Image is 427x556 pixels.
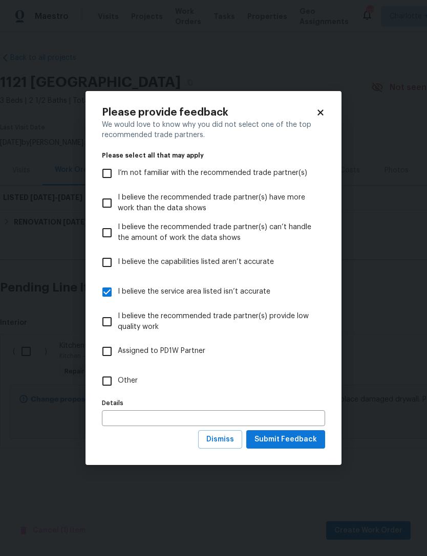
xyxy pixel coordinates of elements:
[118,311,317,332] span: I believe the recommended trade partner(s) provide low quality work
[118,192,317,214] span: I believe the recommended trade partner(s) have more work than the data shows
[118,222,317,243] span: I believe the recommended trade partner(s) can’t handle the amount of work the data shows
[254,433,317,446] span: Submit Feedback
[102,120,325,140] div: We would love to know why you did not select one of the top recommended trade partners.
[118,375,138,386] span: Other
[118,346,205,357] span: Assigned to PD1W Partner
[118,257,274,268] span: I believe the capabilities listed aren’t accurate
[102,152,325,159] legend: Please select all that may apply
[198,430,242,449] button: Dismiss
[118,286,270,297] span: I believe the service area listed isn’t accurate
[206,433,234,446] span: Dismiss
[118,168,307,179] span: I’m not familiar with the recommended trade partner(s)
[102,107,316,118] h2: Please provide feedback
[246,430,325,449] button: Submit Feedback
[102,400,325,406] label: Details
